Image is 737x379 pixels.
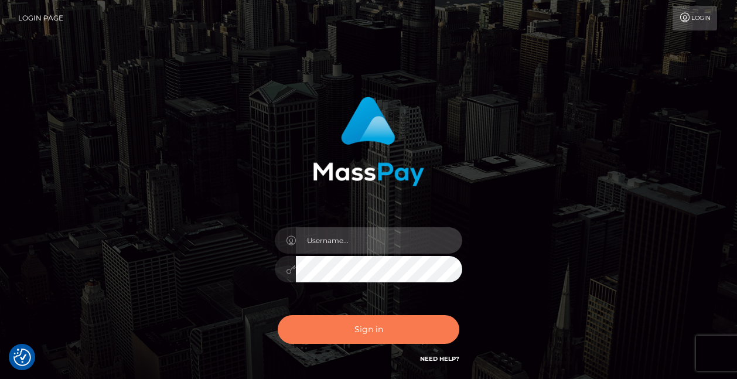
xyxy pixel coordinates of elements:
a: Need Help? [420,355,459,363]
button: Consent Preferences [13,349,31,366]
a: Login Page [18,6,63,30]
a: Login [673,6,717,30]
img: MassPay Login [313,97,424,186]
input: Username... [296,227,462,254]
button: Sign in [278,315,459,344]
img: Revisit consent button [13,349,31,366]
